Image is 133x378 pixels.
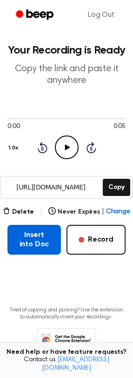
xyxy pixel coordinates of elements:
a: Log Out [79,4,124,26]
span: | [40,206,43,217]
span: Change [106,207,130,217]
a: Beep [9,6,62,24]
span: Contact us [6,356,127,372]
p: Tired of copying and pasting? Use the extension to automatically insert your recordings. [7,307,126,321]
button: 1.0x [7,140,21,156]
button: Never Expires|Change [48,207,130,217]
button: Insert into Doc [7,225,61,255]
button: Copy [103,179,130,196]
h1: Your Recording is Ready [7,45,126,56]
button: Record [66,225,126,255]
button: Delete [3,207,34,217]
span: | [102,207,104,217]
a: [EMAIL_ADDRESS][DOMAIN_NAME] [42,357,109,371]
span: 0:00 [7,122,20,132]
span: 0:05 [113,122,126,132]
p: Copy the link and paste it anywhere [7,63,126,87]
